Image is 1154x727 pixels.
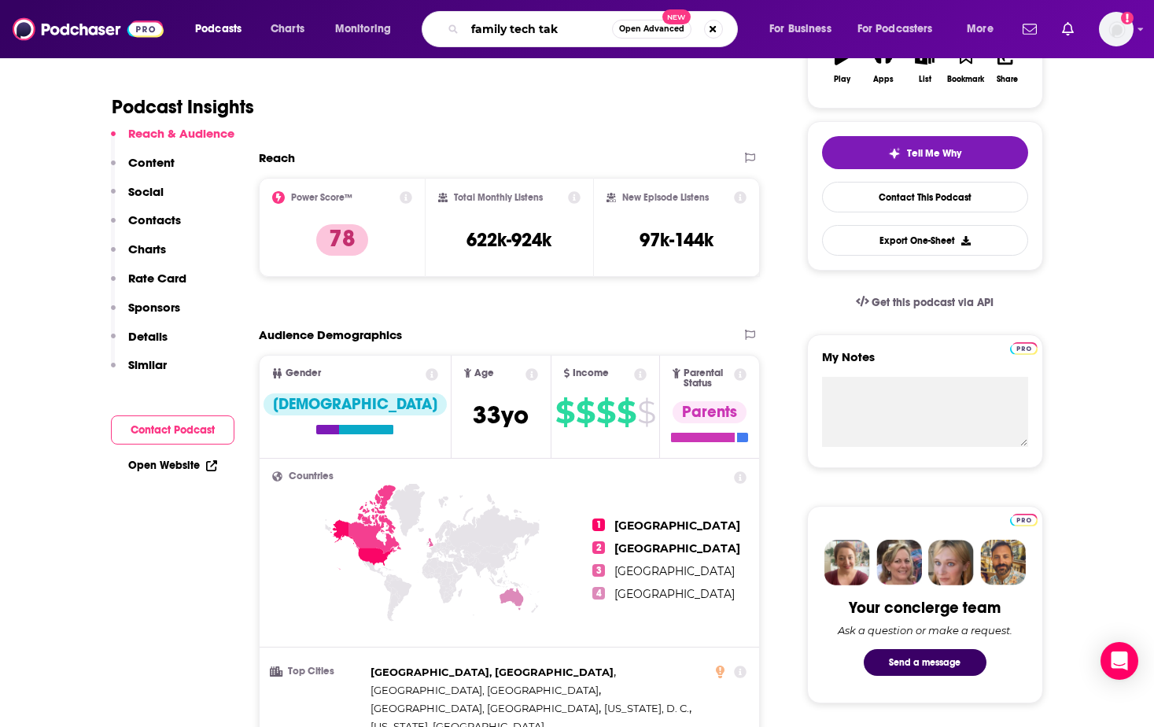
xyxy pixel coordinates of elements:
a: Show notifications dropdown [1016,16,1043,42]
span: More [967,18,994,40]
a: Pro website [1010,511,1038,526]
h3: 97k-144k [640,228,713,252]
div: Apps [873,75,894,84]
div: Open Intercom Messenger [1101,642,1138,680]
span: [GEOGRAPHIC_DATA], [GEOGRAPHIC_DATA] [371,666,614,678]
button: Contact Podcast [111,415,234,445]
span: Open Advanced [619,25,684,33]
span: 4 [592,587,605,600]
span: [GEOGRAPHIC_DATA] [614,518,740,533]
img: Podchaser Pro [1010,514,1038,526]
span: Gender [286,368,321,378]
a: Pro website [1010,340,1038,355]
span: $ [576,400,595,425]
div: Share [997,75,1018,84]
span: 1 [592,518,605,531]
span: Parental Status [684,368,732,389]
h3: 622k-924k [466,228,551,252]
span: , [371,681,601,699]
div: Bookmark [947,75,984,84]
button: open menu [184,17,262,42]
span: $ [637,400,655,425]
button: Rate Card [111,271,186,300]
span: [GEOGRAPHIC_DATA] [614,564,735,578]
span: [GEOGRAPHIC_DATA] [614,587,735,601]
span: $ [555,400,574,425]
span: $ [596,400,615,425]
span: [US_STATE], D. C. [604,702,689,714]
span: Logged in as WE_Broadcast [1099,12,1134,46]
a: Contact This Podcast [822,182,1028,212]
p: Social [128,184,164,199]
h2: Audience Demographics [259,327,402,342]
p: Reach & Audience [128,126,234,141]
button: Share [986,37,1027,94]
img: Podchaser - Follow, Share and Rate Podcasts [13,14,164,44]
h2: New Episode Listens [622,192,709,203]
button: Sponsors [111,300,180,329]
div: Ask a question or make a request. [838,624,1012,637]
img: Barbara Profile [876,540,922,585]
button: Send a message [864,649,986,676]
span: $ [617,400,636,425]
img: Podchaser Pro [1010,342,1038,355]
h2: Power Score™ [291,192,352,203]
span: 3 [592,564,605,577]
h1: Podcast Insights [112,95,254,119]
p: Rate Card [128,271,186,286]
span: For Podcasters [857,18,933,40]
div: Search podcasts, credits, & more... [437,11,753,47]
img: Sydney Profile [824,540,870,585]
p: Sponsors [128,300,180,315]
span: 33 yo [473,400,529,430]
button: Bookmark [946,37,986,94]
a: Show notifications dropdown [1056,16,1080,42]
svg: Add a profile image [1121,12,1134,24]
img: Jon Profile [980,540,1026,585]
button: Open AdvancedNew [612,20,691,39]
span: 2 [592,541,605,554]
div: Parents [673,401,747,423]
button: Apps [863,37,904,94]
p: Content [128,155,175,170]
button: Charts [111,242,166,271]
button: open menu [324,17,411,42]
span: Countries [289,471,334,482]
div: Play [834,75,850,84]
input: Search podcasts, credits, & more... [465,17,612,42]
h3: Top Cities [272,666,364,677]
button: tell me why sparkleTell Me Why [822,136,1028,169]
button: Content [111,155,175,184]
p: Similar [128,357,167,372]
button: Social [111,184,164,213]
img: tell me why sparkle [888,147,901,160]
span: , [371,663,616,681]
img: User Profile [1099,12,1134,46]
div: [DEMOGRAPHIC_DATA] [264,393,447,415]
span: Age [474,368,494,378]
span: Podcasts [195,18,241,40]
span: [GEOGRAPHIC_DATA], [GEOGRAPHIC_DATA] [371,702,599,714]
p: Details [128,329,168,344]
a: Charts [260,17,314,42]
button: open menu [956,17,1013,42]
span: Tell Me Why [907,147,961,160]
h2: Total Monthly Listens [454,192,543,203]
span: , [371,699,601,718]
h2: Reach [259,150,295,165]
button: Details [111,329,168,358]
a: Open Website [128,459,217,472]
button: Show profile menu [1099,12,1134,46]
span: Monitoring [335,18,391,40]
button: open menu [758,17,851,42]
label: My Notes [822,349,1028,377]
p: Charts [128,242,166,256]
span: , [604,699,691,718]
button: Contacts [111,212,181,242]
button: List [904,37,945,94]
span: Get this podcast via API [872,296,994,309]
button: Reach & Audience [111,126,234,155]
img: Jules Profile [928,540,974,585]
a: Get this podcast via API [843,283,1007,322]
